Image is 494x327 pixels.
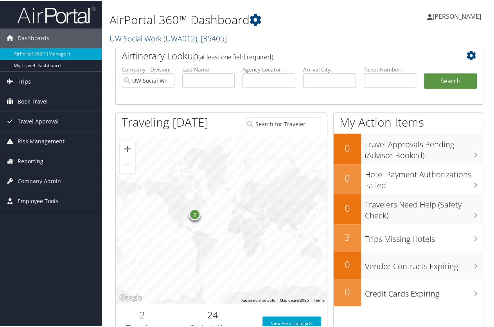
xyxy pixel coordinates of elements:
span: Travel Approval [18,111,59,130]
a: 0Hotel Payment Authorizations Failed [334,163,483,193]
span: Dashboards [18,28,49,47]
h3: Trips Missing Hotels [365,229,483,244]
a: [PERSON_NAME] [427,4,489,27]
h3: Vendor Contracts Expiring [365,256,483,271]
h3: Credit Cards Expiring [365,284,483,298]
h2: 24 [174,307,251,321]
h2: 2 [122,307,163,321]
h3: Hotel Payment Authorizations Failed [365,164,483,190]
h2: 0 [334,201,361,214]
h3: Travel Approvals Pending (Advisor Booked) [365,134,483,160]
a: UW Social Work [110,32,227,43]
span: Risk Management [18,131,65,150]
img: airportal-logo.png [17,5,95,23]
span: ( UWA012 ) [163,32,197,43]
a: 0Travelers Need Help (Safety Check) [334,193,483,223]
span: Map data ©2025 [280,297,309,302]
a: 0Credit Cards Expiring [334,278,483,306]
span: Book Travel [18,91,48,111]
h2: 0 [334,284,361,298]
h2: 0 [334,171,361,184]
label: Company - Division: [122,65,174,73]
a: 3Trips Missing Hotels [334,223,483,251]
span: Trips [18,71,31,91]
a: Terms (opens in new tab) [314,297,325,302]
button: Search [424,73,477,88]
h1: My Action Items [334,113,483,130]
a: Open this area in Google Maps (opens a new window) [118,292,144,302]
h2: 0 [334,257,361,270]
input: Search for Traveler [245,116,321,130]
label: Ticket Number: [364,65,417,73]
button: Zoom in [120,140,135,156]
span: Company Admin [18,171,61,190]
h2: 3 [334,230,361,243]
img: Google [118,292,144,302]
span: Employee Tools [18,191,58,210]
a: 0Travel Approvals Pending (Advisor Booked) [334,133,483,163]
span: (at least one field required) [198,52,273,61]
span: Reporting [18,151,43,170]
span: , [ 35405 ] [197,32,227,43]
span: [PERSON_NAME] [433,11,481,20]
a: 0Vendor Contracts Expiring [334,251,483,278]
h1: Traveling [DATE] [122,113,208,130]
h3: Travelers Need Help (Safety Check) [365,195,483,220]
label: Last Name: [182,65,235,73]
h1: AirPortal 360™ Dashboard [110,11,363,27]
h2: Airtinerary Lookup [122,48,446,62]
label: Agency Locator: [243,65,295,73]
button: Keyboard shortcuts [241,297,275,302]
div: 2 [189,208,201,220]
label: Arrival City: [303,65,356,73]
button: Zoom out [120,156,135,172]
h2: 0 [334,141,361,154]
